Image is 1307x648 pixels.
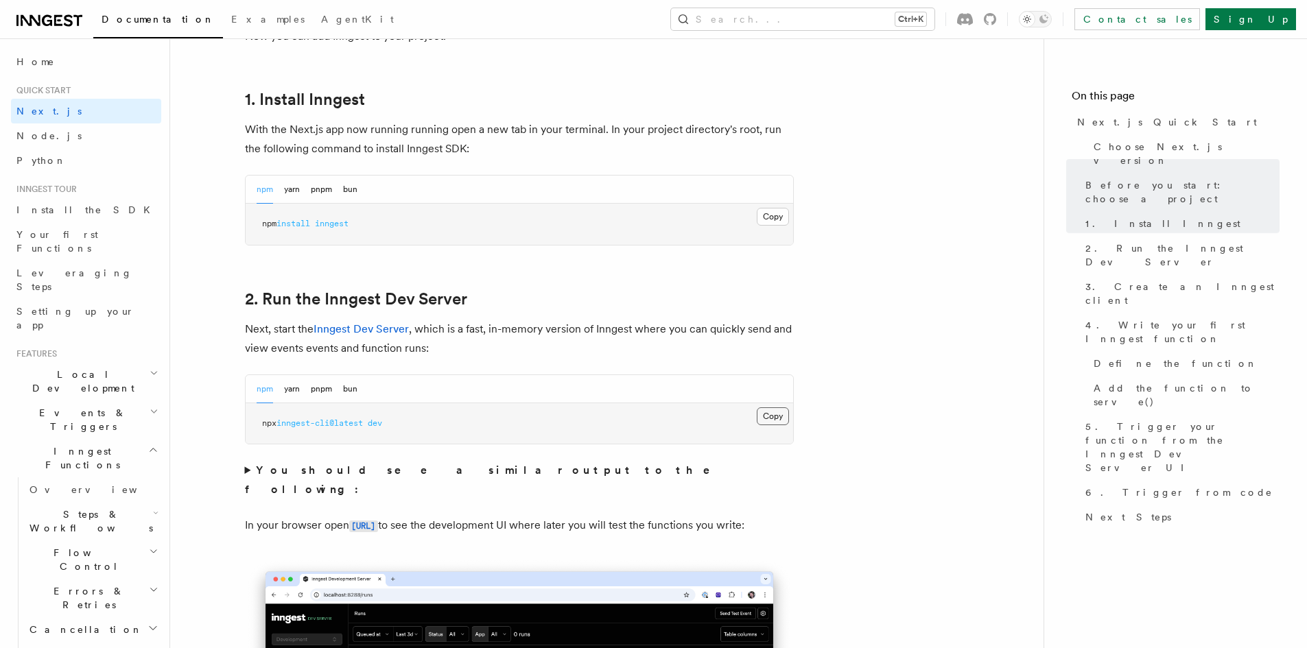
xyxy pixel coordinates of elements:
span: Install the SDK [16,204,158,215]
a: Home [11,49,161,74]
span: Errors & Retries [24,584,149,612]
p: With the Next.js app now running running open a new tab in your terminal. In your project directo... [245,120,794,158]
button: Search...Ctrl+K [671,8,934,30]
button: Steps & Workflows [24,502,161,540]
button: bun [343,176,357,204]
button: Cancellation [24,617,161,642]
a: [URL] [349,518,378,531]
button: yarn [284,375,300,403]
a: Sign Up [1205,8,1296,30]
button: pnpm [311,375,332,403]
button: bun [343,375,357,403]
span: Inngest tour [11,184,77,195]
a: 6. Trigger from code [1080,480,1280,505]
a: AgentKit [313,4,402,37]
summary: You should see a similar output to the following: [245,461,794,499]
span: Your first Functions [16,229,98,254]
span: Cancellation [24,623,143,636]
a: 1. Install Inngest [1080,211,1280,236]
a: 3. Create an Inngest client [1080,274,1280,313]
span: Choose Next.js version [1094,140,1280,167]
a: Python [11,148,161,173]
span: 5. Trigger your function from the Inngest Dev Server UI [1085,420,1280,475]
span: Steps & Workflows [24,507,153,535]
span: Define the function [1094,357,1258,370]
a: Define the function [1088,351,1280,376]
a: Choose Next.js version [1088,134,1280,173]
span: Local Development [11,368,150,395]
span: 6. Trigger from code [1085,485,1273,499]
a: Next Steps [1080,505,1280,529]
a: Contact sales [1074,8,1200,30]
span: Leveraging Steps [16,267,132,292]
span: 3. Create an Inngest client [1085,280,1280,307]
a: Your first Functions [11,222,161,261]
button: Flow Control [24,540,161,579]
p: Next, start the , which is a fast, in-memory version of Inngest where you can quickly send and vi... [245,320,794,358]
a: Documentation [93,4,223,38]
span: dev [368,418,382,428]
button: pnpm [311,176,332,204]
a: Install the SDK [11,197,161,222]
span: Node.js [16,130,82,141]
span: 4. Write your first Inngest function [1085,318,1280,346]
span: inngest-cli@latest [276,418,363,428]
button: npm [257,176,273,204]
a: Leveraging Steps [11,261,161,299]
a: Inngest Dev Server [314,322,409,335]
a: Add the function to serve() [1088,376,1280,414]
a: 5. Trigger your function from the Inngest Dev Server UI [1080,414,1280,480]
button: Copy [757,208,789,226]
a: 2. Run the Inngest Dev Server [245,289,467,309]
a: Node.js [11,123,161,148]
a: 2. Run the Inngest Dev Server [1080,236,1280,274]
code: [URL] [349,520,378,532]
a: Overview [24,477,161,502]
a: Next.js [11,99,161,123]
span: Features [11,348,57,359]
span: Home [16,55,55,69]
button: Toggle dark mode [1019,11,1052,27]
kbd: Ctrl+K [895,12,926,26]
span: 1. Install Inngest [1085,217,1240,230]
span: Inngest Functions [11,444,148,472]
span: Next.js Quick Start [1077,115,1257,129]
span: 2. Run the Inngest Dev Server [1085,241,1280,269]
span: inngest [315,219,349,228]
span: Before you start: choose a project [1085,178,1280,206]
button: Errors & Retries [24,579,161,617]
span: npm [262,219,276,228]
span: install [276,219,310,228]
span: Python [16,155,67,166]
span: npx [262,418,276,428]
span: Events & Triggers [11,406,150,433]
button: npm [257,375,273,403]
button: Inngest Functions [11,439,161,477]
span: Quick start [11,85,71,96]
a: Next.js Quick Start [1072,110,1280,134]
span: Examples [231,14,305,25]
a: Before you start: choose a project [1080,173,1280,211]
h4: On this page [1072,88,1280,110]
span: Add the function to serve() [1094,381,1280,409]
a: 1. Install Inngest [245,90,365,109]
span: Documentation [102,14,215,25]
a: Setting up your app [11,299,161,337]
span: Setting up your app [16,306,134,331]
span: Next Steps [1085,510,1171,524]
span: Next.js [16,106,82,117]
button: yarn [284,176,300,204]
button: Local Development [11,362,161,400]
span: Overview [30,484,171,495]
button: Copy [757,407,789,425]
a: 4. Write your first Inngest function [1080,313,1280,351]
button: Events & Triggers [11,400,161,439]
span: Flow Control [24,546,149,573]
strong: You should see a similar output to the following: [245,464,730,496]
a: Examples [223,4,313,37]
span: AgentKit [321,14,394,25]
p: In your browser open to see the development UI where later you will test the functions you write: [245,516,794,536]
